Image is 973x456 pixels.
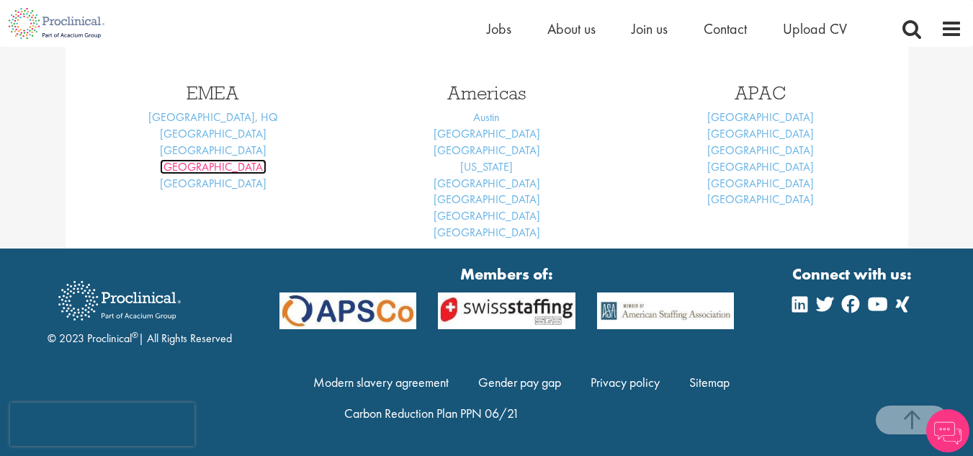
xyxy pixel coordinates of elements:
[707,126,814,141] a: [GEOGRAPHIC_DATA]
[434,126,540,141] a: [GEOGRAPHIC_DATA]
[473,109,500,125] a: Austin
[87,84,339,102] h3: EMEA
[160,126,266,141] a: [GEOGRAPHIC_DATA]
[434,192,540,207] a: [GEOGRAPHIC_DATA]
[132,329,138,341] sup: ®
[160,159,266,174] a: [GEOGRAPHIC_DATA]
[460,159,513,174] a: [US_STATE]
[48,270,232,347] div: © 2023 Proclinical | All Rights Reserved
[48,271,192,331] img: Proclinical Recruitment
[478,374,561,390] a: Gender pay gap
[148,109,278,125] a: [GEOGRAPHIC_DATA], HQ
[434,225,540,240] a: [GEOGRAPHIC_DATA]
[344,405,519,421] a: Carbon Reduction Plan PPN 06/21
[160,143,266,158] a: [GEOGRAPHIC_DATA]
[783,19,847,38] a: Upload CV
[279,263,734,285] strong: Members of:
[160,176,266,191] a: [GEOGRAPHIC_DATA]
[926,409,969,452] img: Chatbot
[632,19,668,38] a: Join us
[707,176,814,191] a: [GEOGRAPHIC_DATA]
[427,292,586,328] img: APSCo
[434,176,540,191] a: [GEOGRAPHIC_DATA]
[269,292,427,328] img: APSCo
[792,263,915,285] strong: Connect with us:
[361,84,613,102] h3: Americas
[707,143,814,158] a: [GEOGRAPHIC_DATA]
[707,109,814,125] a: [GEOGRAPHIC_DATA]
[586,292,745,328] img: APSCo
[487,19,511,38] a: Jobs
[10,403,194,446] iframe: reCAPTCHA
[313,374,449,390] a: Modern slavery agreement
[689,374,730,390] a: Sitemap
[704,19,747,38] a: Contact
[434,208,540,223] a: [GEOGRAPHIC_DATA]
[547,19,596,38] a: About us
[635,84,887,102] h3: APAC
[707,159,814,174] a: [GEOGRAPHIC_DATA]
[434,143,540,158] a: [GEOGRAPHIC_DATA]
[707,192,814,207] a: [GEOGRAPHIC_DATA]
[591,374,660,390] a: Privacy policy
